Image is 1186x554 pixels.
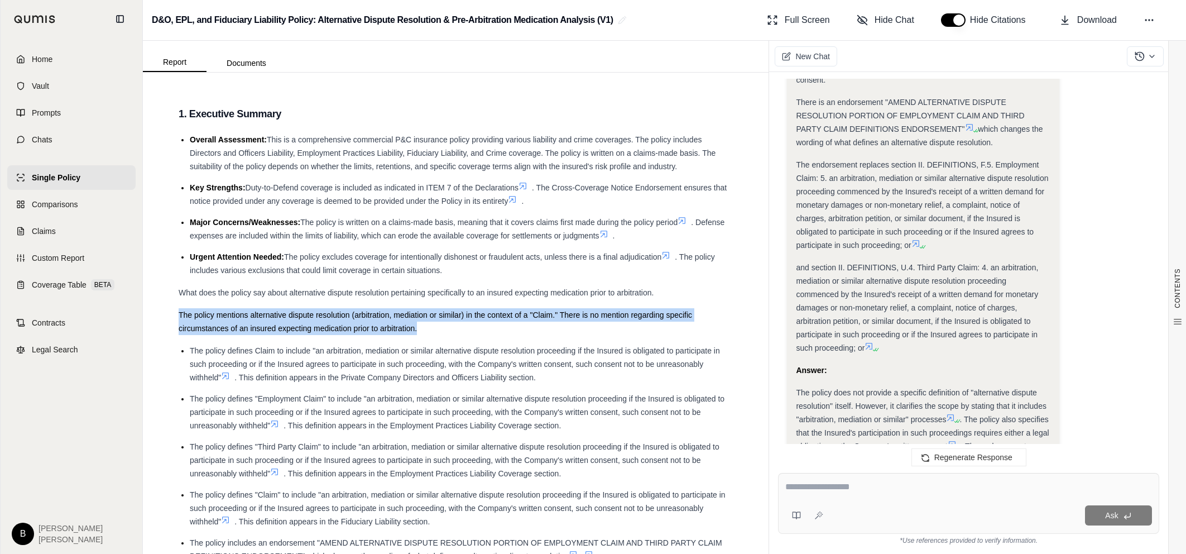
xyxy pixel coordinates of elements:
[207,54,286,72] button: Documents
[796,160,1048,250] span: The endorsement replaces section II. DEFINITIONS, F.5. Employment Claim: 5. an arbitration, media...
[14,15,56,23] img: Qumis Logo
[32,344,78,355] span: Legal Search
[234,517,430,526] span: . This definition appears in the Fiduciary Liability section.
[32,134,52,145] span: Chats
[911,448,1026,466] button: Regenerate Response
[796,98,1024,133] span: There is an endorsement "AMEND ALTERNATIVE DISPUTE RESOLUTION PORTION OF EMPLOYMENT CLAIM AND THI...
[1077,13,1117,27] span: Download
[613,231,615,240] span: .
[7,219,136,243] a: Claims
[7,165,136,190] a: Single Policy
[32,317,65,328] span: Contracts
[796,125,1043,147] span: which changes the wording of what defines an alternative dispute resolution.
[12,523,34,545] div: B
[875,13,914,27] span: Hide Chat
[284,421,561,430] span: . This definition appears in the Employment Practices Liability Coverage section.
[190,346,720,382] span: The policy defines Claim to include "an arbitration, mediation or similar alternative dispute res...
[778,534,1159,545] div: *Use references provided to verify information.
[284,469,561,478] span: . This definition appears in the Employment Practices Liability Coverage section.
[521,197,524,206] span: .
[796,263,1038,352] span: and section II. DEFINITIONS, U.4. Third Party Claim: 4. an arbitration, mediation or similar alte...
[1173,269,1182,308] span: CONTENTS
[39,534,103,545] span: [PERSON_NAME]
[970,13,1033,27] span: Hide Citations
[796,366,827,375] strong: Answer:
[796,415,1049,451] span: . The policy also specifies that the Insured's participation in such proceedings requires either ...
[300,218,678,227] span: The policy is written on a claims-made basis, meaning that it covers claims first made during the...
[934,453,1012,462] span: Regenerate Response
[762,9,834,31] button: Full Screen
[190,490,726,526] span: The policy defines "Claim" to include "an arbitration, mediation or similar alternative dispute r...
[152,10,613,30] h2: D&O, EPL, and Fiduciary Liability Policy: Alternative Dispute Resolution & Pre-Arbitration Medica...
[7,47,136,71] a: Home
[32,80,49,92] span: Vault
[32,107,61,118] span: Prompts
[39,523,103,534] span: [PERSON_NAME]
[190,135,716,171] span: This is a comprehensive commercial P&C insurance policy providing various liability and crime cov...
[284,252,661,261] span: The policy excludes coverage for intentionally dishonest or fraudulent acts, unless there is a fi...
[91,279,114,290] span: BETA
[179,104,733,124] h3: 1. Executive Summary
[179,288,654,297] span: What does the policy say about alternative dispute resolution pertaining specifically to an insur...
[785,13,830,27] span: Full Screen
[190,183,246,192] span: Key Strengths:
[32,199,78,210] span: Comparisons
[7,101,136,125] a: Prompts
[234,373,536,382] span: . This definition appears in the Private Company Directors and Officers Liability section.
[143,53,207,72] button: Report
[190,218,300,227] span: Major Concerns/Weaknesses:
[7,311,136,335] a: Contracts
[246,183,518,192] span: Duty-to-Defend coverage is included as indicated in ITEM 7 of the Declarations
[190,394,724,430] span: The policy defines "Employment Claim" to include "an arbitration, mediation or similar alternativ...
[7,192,136,217] a: Comparisons
[32,252,84,264] span: Custom Report
[796,388,1046,424] span: The policy does not provide a specific definition of "alternative dispute resolution" itself. How...
[7,127,136,152] a: Chats
[32,54,52,65] span: Home
[1085,505,1152,526] button: Ask
[852,9,919,31] button: Hide Chat
[7,273,136,297] a: Coverage TableBETA
[7,337,136,362] a: Legal Search
[775,46,837,66] button: New Chat
[179,311,692,333] span: The policy mentions alternative dispute resolution (arbitration, mediation or similar) in the con...
[7,74,136,98] a: Vault
[1055,9,1121,31] button: Download
[796,22,1044,84] span: This definition doesn't explicitly define what constitutes "alternative dispute resolution" itsel...
[111,10,129,28] button: Collapse sidebar
[190,252,284,261] span: Urgent Attention Needed:
[190,442,719,478] span: The policy defines "Third Party Claim" to include "an arbitration, mediation or similar alternati...
[32,226,56,237] span: Claims
[32,279,87,290] span: Coverage Table
[7,246,136,270] a: Custom Report
[32,172,80,183] span: Single Policy
[190,135,267,144] span: Overall Assessment:
[795,51,829,62] span: New Chat
[1105,511,1118,520] span: Ask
